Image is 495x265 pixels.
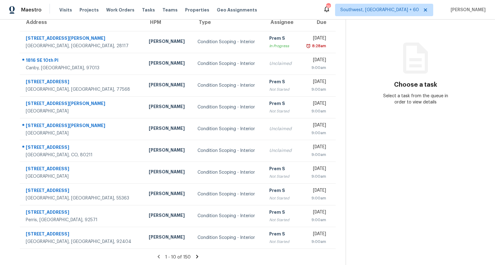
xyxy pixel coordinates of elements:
div: [PERSON_NAME] [149,125,188,133]
span: Work Orders [106,7,134,13]
div: [DATE] [304,231,326,239]
div: 9:00am [304,173,326,180]
div: [STREET_ADDRESS] [26,231,139,239]
div: [PERSON_NAME] [149,38,188,46]
div: [STREET_ADDRESS] [26,166,139,173]
div: [DATE] [304,187,326,195]
th: HPM [144,14,193,31]
div: [GEOGRAPHIC_DATA], [GEOGRAPHIC_DATA], 77568 [26,86,139,93]
div: Not Started [269,195,294,201]
div: Prem S [269,100,294,108]
div: [PERSON_NAME] [149,82,188,89]
div: [DATE] [304,166,326,173]
div: Condition Scoping - Interior [198,169,259,176]
div: [STREET_ADDRESS] [26,144,139,152]
div: [DATE] [304,35,326,43]
div: 9:00am [304,86,326,93]
div: Not Started [269,108,294,114]
th: Type [193,14,264,31]
div: Not Started [269,173,294,180]
div: [GEOGRAPHIC_DATA] [26,130,139,136]
div: [STREET_ADDRESS] [26,187,139,195]
div: [PERSON_NAME] [149,60,188,68]
div: 9:00am [304,239,326,245]
div: [DATE] [304,57,326,65]
div: [GEOGRAPHIC_DATA] [26,173,139,180]
th: Assignee [264,14,299,31]
div: [PERSON_NAME] [149,212,188,220]
div: [DATE] [304,100,326,108]
span: Geo Assignments [217,7,257,13]
div: Condition Scoping - Interior [198,82,259,89]
div: Prem S [269,231,294,239]
div: Condition Scoping - Interior [198,39,259,45]
div: Condition Scoping - Interior [198,191,259,197]
div: [PERSON_NAME] [149,103,188,111]
div: [GEOGRAPHIC_DATA], [GEOGRAPHIC_DATA], 28117 [26,43,139,49]
div: Prem S [269,166,294,173]
div: [STREET_ADDRESS][PERSON_NAME] [26,122,139,130]
div: Prem S [269,79,294,86]
div: [DATE] [304,209,326,217]
div: Condition Scoping - Interior [198,126,259,132]
div: [STREET_ADDRESS] [26,79,139,86]
div: 767 [326,4,330,10]
span: 1 - 10 of 150 [165,255,191,259]
span: Visits [59,7,72,13]
div: 9:00am [304,217,326,223]
div: Condition Scoping - Interior [198,61,259,67]
span: Southwest, [GEOGRAPHIC_DATA] + 60 [340,7,419,13]
th: Address [20,14,144,31]
div: 8:28am [311,43,326,49]
div: Condition Scoping - Interior [198,104,259,110]
span: Teams [162,7,178,13]
div: Not Started [269,217,294,223]
div: Condition Scoping - Interior [198,213,259,219]
span: Projects [79,7,99,13]
span: Properties [185,7,209,13]
div: [DATE] [304,122,326,130]
div: Unclaimed [269,148,294,154]
div: Unclaimed [269,126,294,132]
div: [GEOGRAPHIC_DATA], CO, 80211 [26,152,139,158]
div: [PERSON_NAME] [149,190,188,198]
div: [DATE] [304,79,326,86]
div: 9:00am [304,152,326,158]
div: 9:00am [304,108,326,114]
div: Prem S [269,209,294,217]
th: Due [299,14,336,31]
div: Not Started [269,86,294,93]
div: 1816 SE 10th Pl [26,57,139,65]
div: 9:00am [304,130,326,136]
span: Maestro [21,7,42,13]
div: Not Started [269,239,294,245]
div: 9:00am [304,195,326,201]
div: In Progress [269,43,294,49]
div: Condition Scoping - Interior [198,235,259,241]
img: Overdue Alarm Icon [306,43,311,49]
div: [STREET_ADDRESS][PERSON_NAME] [26,100,139,108]
div: Select a task from the queue in order to view details [381,93,450,105]
div: 9:00am [304,65,326,71]
div: [PERSON_NAME] [149,147,188,155]
div: Prem S [269,35,294,43]
div: Condition Scoping - Interior [198,148,259,154]
div: [PERSON_NAME] [149,169,188,176]
div: [PERSON_NAME] [149,234,188,242]
div: Canby, [GEOGRAPHIC_DATA], 97013 [26,65,139,71]
div: [DATE] [304,144,326,152]
div: [STREET_ADDRESS][PERSON_NAME] [26,35,139,43]
div: [GEOGRAPHIC_DATA], [GEOGRAPHIC_DATA], 55363 [26,195,139,201]
div: Unclaimed [269,61,294,67]
h3: Choose a task [394,82,437,88]
span: Tasks [142,8,155,12]
span: [PERSON_NAME] [448,7,486,13]
div: Perris, [GEOGRAPHIC_DATA], 92571 [26,217,139,223]
div: [STREET_ADDRESS] [26,209,139,217]
div: [GEOGRAPHIC_DATA] [26,108,139,114]
div: [GEOGRAPHIC_DATA], [GEOGRAPHIC_DATA], 92404 [26,239,139,245]
div: Prem S [269,187,294,195]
